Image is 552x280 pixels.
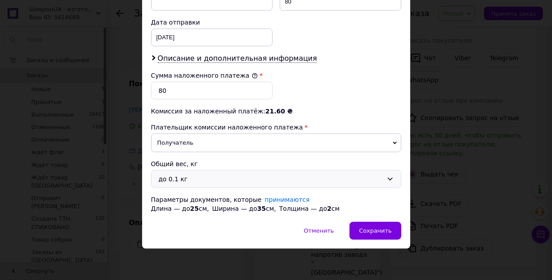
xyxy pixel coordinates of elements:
[327,205,332,212] span: 2
[159,174,383,184] div: до 0.1 кг
[265,108,293,115] span: 21.60 ₴
[359,227,392,234] span: Сохранить
[304,227,334,234] span: Отменить
[158,54,317,63] span: Описание и дополнительная информация
[151,195,401,213] div: Параметры документов, которые Длина — до см, Ширина — до см, Толщина — до см
[265,196,310,203] a: принимаются
[151,72,258,79] label: Сумма наложенного платежа
[151,18,273,27] div: Дата отправки
[190,205,198,212] span: 25
[257,205,266,212] span: 35
[151,124,303,131] span: Плательщик комиссии наложенного платежа
[151,134,401,152] span: Получатель
[151,159,401,168] div: Общий вес, кг
[151,107,401,116] div: Комиссия за наложенный платёж:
